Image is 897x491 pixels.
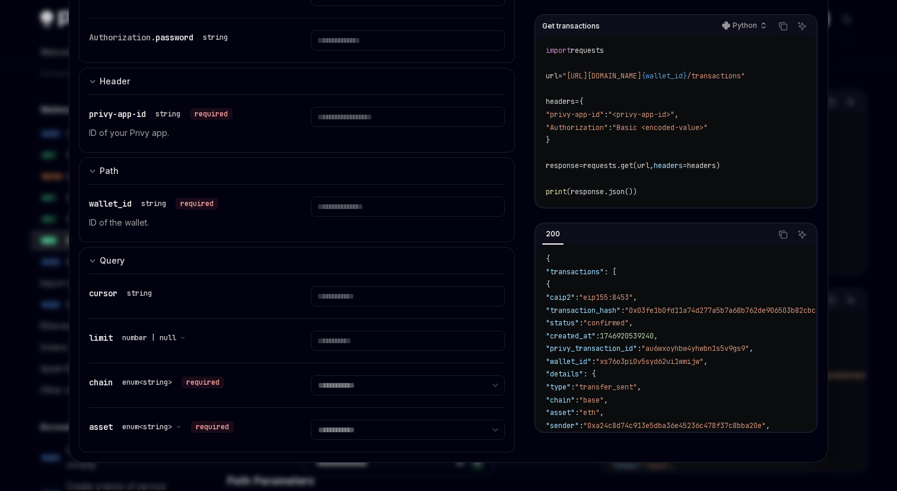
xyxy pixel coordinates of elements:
button: Copy the contents from the code block [775,227,791,242]
span: , [766,421,770,430]
div: required [176,198,218,210]
span: "transaction_hash" [546,306,621,315]
span: /transactions" [687,71,745,81]
span: cursor [89,288,117,299]
span: response [546,161,579,170]
button: Expand input section [79,247,515,274]
span: : [637,344,641,353]
span: headers [654,161,683,170]
div: Authorization.password [89,30,233,45]
span: wallet_id [89,198,132,209]
span: : [ [604,267,616,277]
div: chain [89,375,224,389]
span: "privy-app-id" [546,110,604,119]
span: url [546,71,558,81]
input: Enter limit [311,331,504,351]
span: , [749,344,753,353]
div: required [190,108,233,120]
span: { [579,97,583,106]
span: chain [89,377,113,388]
span: , [600,408,604,417]
span: limit [89,332,113,343]
span: : [621,306,625,315]
span: { [546,280,550,289]
span: Authorization. [89,32,155,43]
span: "[URL][DOMAIN_NAME] [562,71,641,81]
button: Python [715,16,772,36]
span: : [575,395,579,405]
span: } [546,135,550,145]
span: "wallet_id" [546,357,591,366]
span: "status" [546,318,579,328]
span: "transfer_sent" [575,382,637,392]
span: "type" [546,382,571,392]
span: = [683,161,687,170]
span: enum<string> [122,422,172,432]
span: : [579,318,583,328]
select: Select chain [311,375,504,395]
div: Query [100,254,125,268]
input: Enter password [311,30,504,50]
span: { [546,254,550,264]
input: Enter wallet_id [311,197,504,217]
span: "eip155:8453" [579,293,633,302]
span: : [571,382,575,392]
span: "details" [546,369,583,379]
span: "0xa24c8d74c913e5dba36e45236c478f37c8bba20e" [583,421,766,430]
span: "privy_transaction_id" [546,344,637,353]
p: ID of the wallet. [89,216,282,230]
input: Enter privy-app-id [311,107,504,127]
span: "au6wxoyhbw4yhwbn1s5v9gs9" [641,344,749,353]
div: privy-app-id [89,107,233,121]
button: Expand input section [79,157,515,184]
span: "eth" [579,408,600,417]
span: : [596,331,600,341]
p: ID of your Privy app. [89,126,282,140]
div: cursor [89,286,157,300]
span: password [155,32,193,43]
span: "caip2" [546,293,575,302]
button: Ask AI [794,18,810,34]
span: : [579,421,583,430]
span: "Basic <encoded-value>" [612,123,708,132]
button: Ask AI [794,227,810,242]
span: "base" [579,395,604,405]
select: Select asset [311,420,504,440]
div: wallet_id [89,197,218,211]
span: , [675,110,679,119]
button: Copy the contents from the code block [775,18,791,34]
button: number | null [122,332,186,344]
div: 200 [542,227,564,241]
div: Header [100,74,130,88]
span: "transactions" [546,267,604,277]
span: headers) [687,161,720,170]
span: , [604,395,608,405]
span: "confirmed" [583,318,629,328]
span: "<privy-app-id>" [608,110,675,119]
span: : [575,408,579,417]
span: : [591,357,596,366]
span: : [608,123,612,132]
span: = [575,97,579,106]
input: Enter cursor [311,286,504,306]
span: , [633,293,637,302]
div: Path [100,164,119,178]
p: Python [733,21,757,30]
span: (response.json()) [567,187,637,197]
span: = [558,71,562,81]
span: asset [89,422,113,432]
span: requests.get(url, [583,161,654,170]
div: asset [89,420,234,434]
span: , [629,318,633,328]
span: 1746920539240 [600,331,654,341]
span: privy-app-id [89,109,146,119]
div: required [182,376,224,388]
span: import [546,46,571,55]
span: "created_at" [546,331,596,341]
span: number | null [122,333,176,343]
span: "sender" [546,421,579,430]
span: {wallet_id} [641,71,687,81]
span: "chain" [546,395,575,405]
span: "xs76o3pi0v5syd62ui1wmijw" [596,357,704,366]
span: : [604,110,608,119]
